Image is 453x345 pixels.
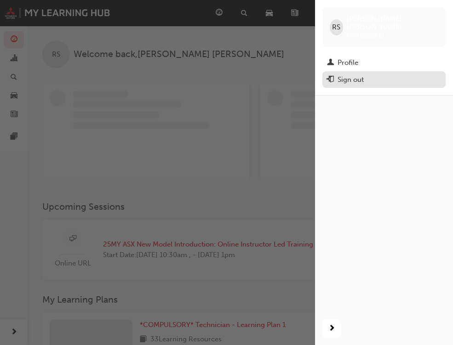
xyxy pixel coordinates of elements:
[328,323,335,334] span: next-icon
[347,32,384,40] span: 0005822231
[347,15,438,31] span: [PERSON_NAME] [PERSON_NAME]
[327,59,334,67] span: man-icon
[338,75,364,85] div: Sign out
[332,22,340,33] span: RS
[327,76,334,84] span: exit-icon
[338,57,358,68] div: Profile
[322,71,446,88] button: Sign out
[322,54,446,71] a: Profile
